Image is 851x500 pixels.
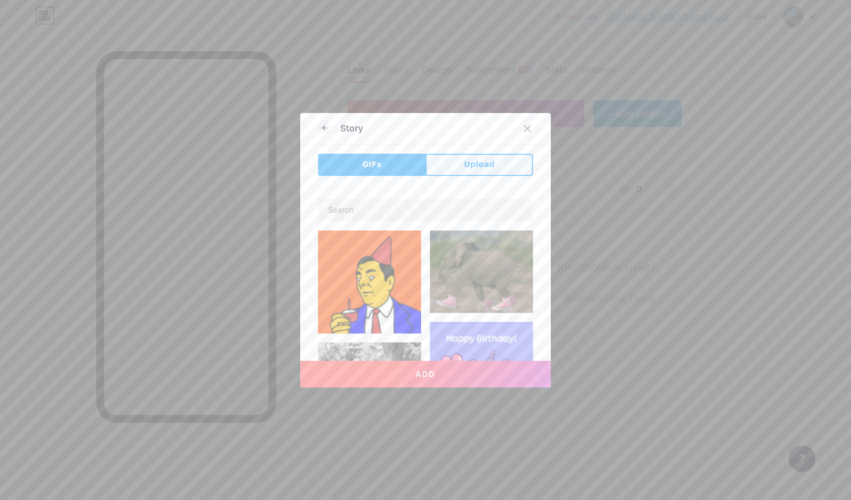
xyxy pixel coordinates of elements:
[415,369,436,379] span: Add
[340,123,363,133] div: Story
[430,231,533,313] img: Gihpy
[318,154,425,176] button: GIFs
[300,361,551,388] button: Add
[430,322,533,425] img: Gihpy
[318,231,421,334] img: Gihpy
[425,154,533,176] button: Upload
[318,342,421,450] img: Gihpy
[319,199,532,221] input: Search
[362,160,382,169] span: GIFs
[464,160,495,169] span: Upload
